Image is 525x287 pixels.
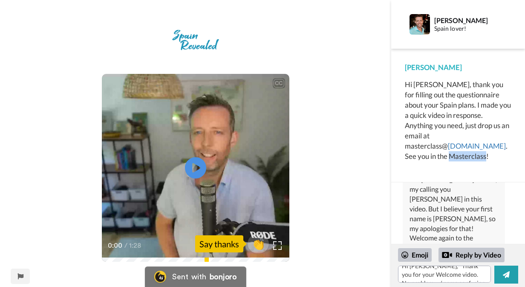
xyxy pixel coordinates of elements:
span: / [124,240,127,251]
div: Say thanks [195,235,243,252]
img: 06906c8b-eeae-4fc1-9b3e-93850d61b61a [165,23,226,57]
div: Spain lover! [434,25,502,32]
button: 👏 [248,234,269,253]
textarea: Hi [PERSON_NAME], Thank you for your Welcome video. No problem w/ name confusion - it happens oft... [398,266,491,283]
div: [PERSON_NAME] [405,62,511,73]
div: Hi [PERSON_NAME], thank you for filling out the questionnaire about your Spain plans. I made you ... [405,79,511,161]
img: Profile Image [410,14,430,35]
img: Full screen [273,241,282,250]
a: [DOMAIN_NAME] [448,141,506,150]
div: [PERSON_NAME] [434,16,502,24]
div: Sent with [172,273,206,281]
span: 1:28 [129,240,144,251]
a: Bonjoro LogoSent withbonjoro [145,266,246,287]
span: 👏 [248,237,269,251]
span: 0:00 [108,240,123,251]
div: Reply by Video [442,250,452,260]
div: bonjoro [210,273,237,281]
div: Reply by Video [438,248,505,262]
div: CC [274,79,284,88]
div: Hi [PERSON_NAME]! I realise your questionnaire came through as [PERSON_NAME], not [PERSON_NAME]. ... [410,146,498,253]
img: Bonjoro Logo [154,271,166,283]
div: Emoji [398,248,432,262]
